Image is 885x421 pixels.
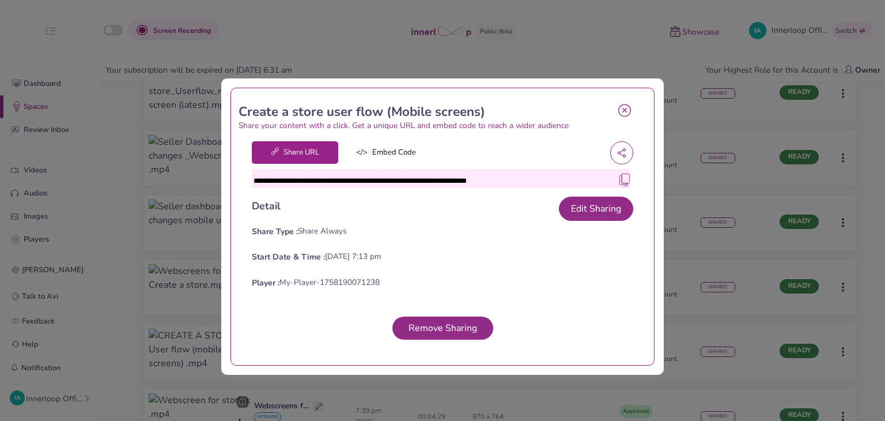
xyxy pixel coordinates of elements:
[252,141,338,164] span: Share URL
[239,120,610,132] p: Share your content with a click. Get a unique URL and embed code to reach a wider audience
[392,317,493,340] button: Remove Sharing
[298,225,347,238] p: Share Always
[252,225,298,238] div: Share Type :
[343,141,429,164] span: Embed Code
[279,277,380,289] p: My-Player-1758190071238
[239,104,610,120] h2: Create a store user flow (Mobile screens)
[252,200,281,212] h5: Detail
[619,174,630,185] img: copy to clipboard
[404,322,482,334] span: Remove Sharing
[252,277,279,289] div: Player :
[325,251,381,263] p: [DATE] 7:13 pm
[559,197,633,221] button: Edit Sharing
[252,251,325,263] div: Start Date & Time :
[356,147,368,159] span: </>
